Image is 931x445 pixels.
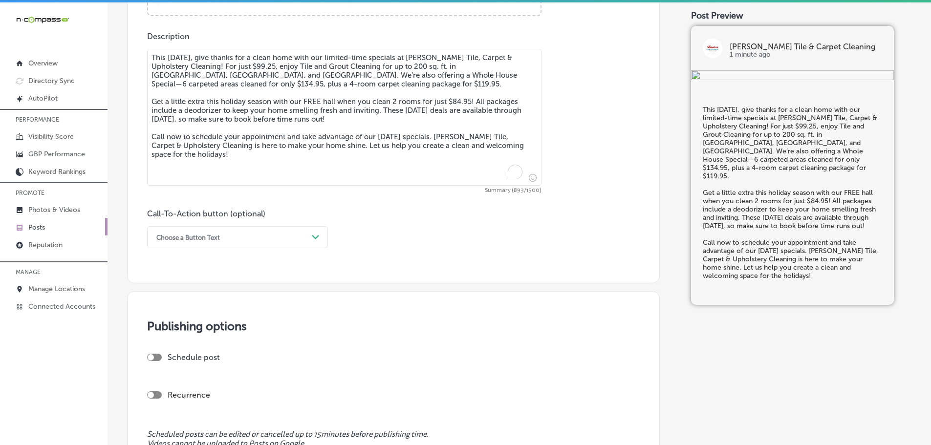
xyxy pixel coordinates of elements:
[147,188,541,193] span: Summary (893/1500)
[28,168,86,176] p: Keyword Rankings
[703,106,882,280] h5: This [DATE], give thanks for a clean home with our limited-time specials at [PERSON_NAME] Tile, C...
[28,94,58,103] p: AutoPilot
[156,233,220,241] div: Choose a Button Text
[147,209,265,218] label: Call-To-Action button (optional)
[16,15,69,24] img: 660ab0bf-5cc7-4cb8-ba1c-48b5ae0f18e60NCTV_CLogo_TV_Black_-500x88.png
[703,39,722,58] img: logo
[28,59,58,67] p: Overview
[28,77,75,85] p: Directory Sync
[147,32,190,41] label: Description
[730,43,882,51] p: [PERSON_NAME] Tile & Carpet Cleaning
[524,171,537,184] span: Insert emoji
[691,70,894,82] img: 80fb0731-9e4b-45ad-9b76-c8fd3fa88469
[28,241,63,249] p: Reputation
[730,51,882,59] p: 1 minute ago
[28,150,85,158] p: GBP Performance
[28,206,80,214] p: Photos & Videos
[28,223,45,232] p: Posts
[168,353,220,362] label: Schedule post
[691,10,911,21] div: Post Preview
[28,132,74,141] p: Visibility Score
[28,285,85,293] p: Manage Locations
[147,319,640,333] h3: Publishing options
[28,302,95,311] p: Connected Accounts
[147,49,541,186] textarea: To enrich screen reader interactions, please activate Accessibility in Grammarly extension settings
[168,390,210,400] label: Recurrence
